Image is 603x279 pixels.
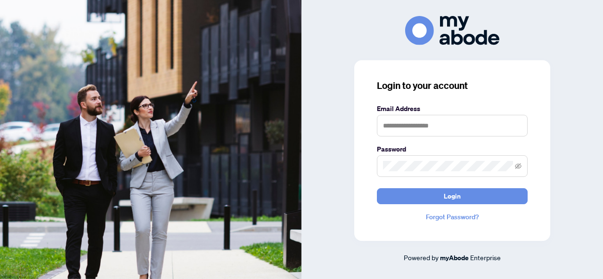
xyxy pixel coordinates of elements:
img: ma-logo [405,16,499,45]
button: Login [377,188,528,204]
span: eye-invisible [515,163,522,169]
a: myAbode [440,253,469,263]
h3: Login to your account [377,79,528,92]
span: Login [444,189,461,204]
label: Email Address [377,104,528,114]
span: Enterprise [470,253,501,262]
a: Forgot Password? [377,212,528,222]
label: Password [377,144,528,154]
span: Powered by [404,253,439,262]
